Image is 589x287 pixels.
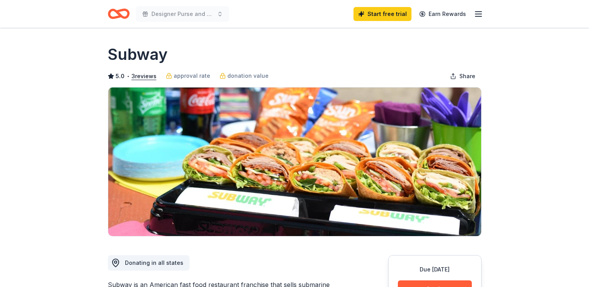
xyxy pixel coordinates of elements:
button: Share [444,68,482,84]
a: donation value [220,71,269,80]
img: Image for Subway [108,87,481,236]
h1: Subway [108,44,168,65]
span: Donating in all states [125,259,183,266]
span: • [127,73,129,79]
div: Due [DATE] [398,265,472,274]
span: donation value [227,71,269,80]
button: 3reviews [132,72,156,81]
button: Designer Purse and Gun Bingo [136,6,229,22]
span: 5.0 [116,72,125,81]
a: Home [108,5,130,23]
span: approval rate [174,71,210,80]
a: Earn Rewards [415,7,471,21]
span: Share [459,72,475,81]
a: approval rate [166,71,210,80]
a: Start free trial [353,7,411,21]
span: Designer Purse and Gun Bingo [151,9,214,19]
